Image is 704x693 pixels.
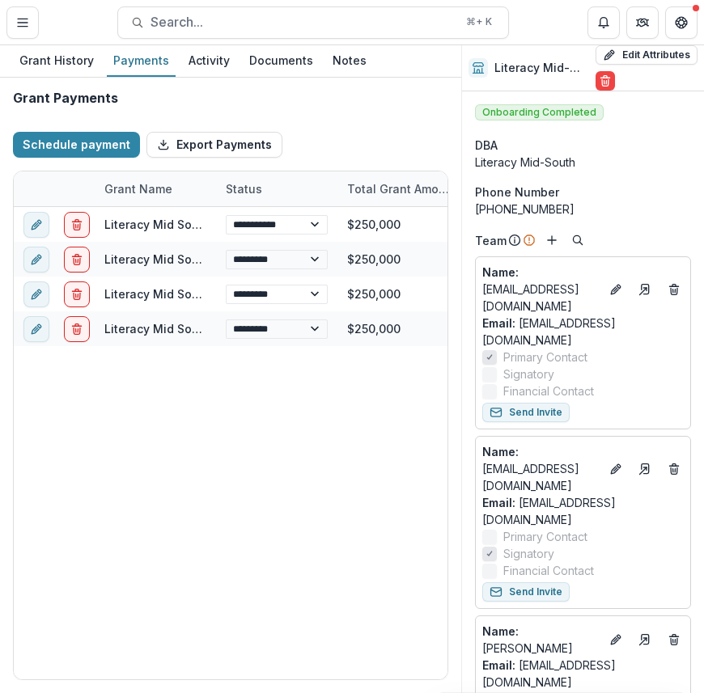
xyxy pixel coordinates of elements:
button: Deletes [664,630,684,649]
div: ⌘ + K [463,13,495,31]
p: [EMAIL_ADDRESS][DOMAIN_NAME] [482,443,600,494]
a: Grant History [13,45,100,77]
a: Name: [PERSON_NAME] [482,623,600,657]
div: Total Grant Amount [337,171,459,206]
a: Literacy Mid South Inc - 2024 [104,252,273,266]
button: Edit [606,280,626,299]
button: Edit [606,630,626,649]
div: $250,000 [337,277,459,311]
span: Name : [482,265,519,279]
div: Payments [107,49,176,72]
span: Name : [482,445,519,458]
span: Onboarding Completed [475,104,604,120]
span: Phone Number [475,184,559,201]
span: Email: [482,316,515,330]
div: Grant Name [95,180,182,197]
a: Payments [107,45,176,77]
span: Email: [482,658,515,672]
a: Documents [243,45,320,77]
button: Export Payments [146,132,282,158]
button: Edit Attributes [596,45,698,65]
span: Signatory [503,545,554,562]
div: Status [216,180,272,197]
p: [EMAIL_ADDRESS][DOMAIN_NAME] [482,264,600,315]
button: Edit [606,459,626,479]
span: DBA [475,137,498,154]
button: edit [23,316,49,342]
p: Team [475,232,507,249]
a: Email: [EMAIL_ADDRESS][DOMAIN_NAME] [482,315,684,349]
button: Deletes [664,459,684,479]
div: $250,000 [337,207,459,242]
a: Email: [EMAIL_ADDRESS][DOMAIN_NAME] [482,494,684,528]
button: delete [64,247,90,273]
div: Notes [326,49,373,72]
button: edit [23,212,49,238]
button: delete [64,316,90,342]
button: Schedule payment [13,132,140,158]
span: Name : [482,624,519,638]
div: Status [216,171,337,206]
button: Get Help [665,6,698,39]
a: Literacy Mid South Inc - 2024 [104,218,273,231]
div: $250,000 [337,242,459,277]
span: Email: [482,496,515,509]
div: Grant Name [95,171,216,206]
button: Send Invite [482,582,570,602]
a: Literacy Mid South Inc - 2024 [104,322,273,336]
span: Search... [151,15,456,30]
button: edit [23,247,49,273]
button: delete [64,212,90,238]
h2: Grant Payments [13,91,118,106]
button: Toggle Menu [6,6,39,39]
a: Notes [326,45,373,77]
div: Grant History [13,49,100,72]
span: Primary Contact [503,349,587,366]
p: [PERSON_NAME] [482,623,600,657]
div: Total Grant Amount [337,180,459,197]
button: Deletes [664,280,684,299]
div: $250,000 [337,311,459,346]
h2: Literacy Mid-South, Inc. [494,61,589,75]
a: Activity [182,45,236,77]
button: edit [23,281,49,307]
a: Email: [EMAIL_ADDRESS][DOMAIN_NAME] [482,657,684,691]
span: Financial Contact [503,562,594,579]
span: Primary Contact [503,528,587,545]
a: Name: [EMAIL_ADDRESS][DOMAIN_NAME] [482,443,600,494]
div: Literacy Mid-South [475,154,691,171]
span: Financial Contact [503,382,594,399]
div: Documents [243,49,320,72]
button: delete [64,281,90,307]
a: Literacy Mid South Inc - 2024 [104,287,273,301]
a: Go to contact [632,627,658,653]
a: Go to contact [632,456,658,482]
a: Name: [EMAIL_ADDRESS][DOMAIN_NAME] [482,264,600,315]
div: Activity [182,49,236,72]
span: Signatory [503,366,554,382]
button: Delete [596,71,615,91]
div: [PHONE_NUMBER] [475,201,691,218]
button: Search [568,230,587,250]
a: Go to contact [632,277,658,302]
button: Send Invite [482,403,570,422]
button: Notifications [587,6,620,39]
button: Add [542,230,562,250]
button: Partners [626,6,659,39]
button: Search... [117,6,509,39]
